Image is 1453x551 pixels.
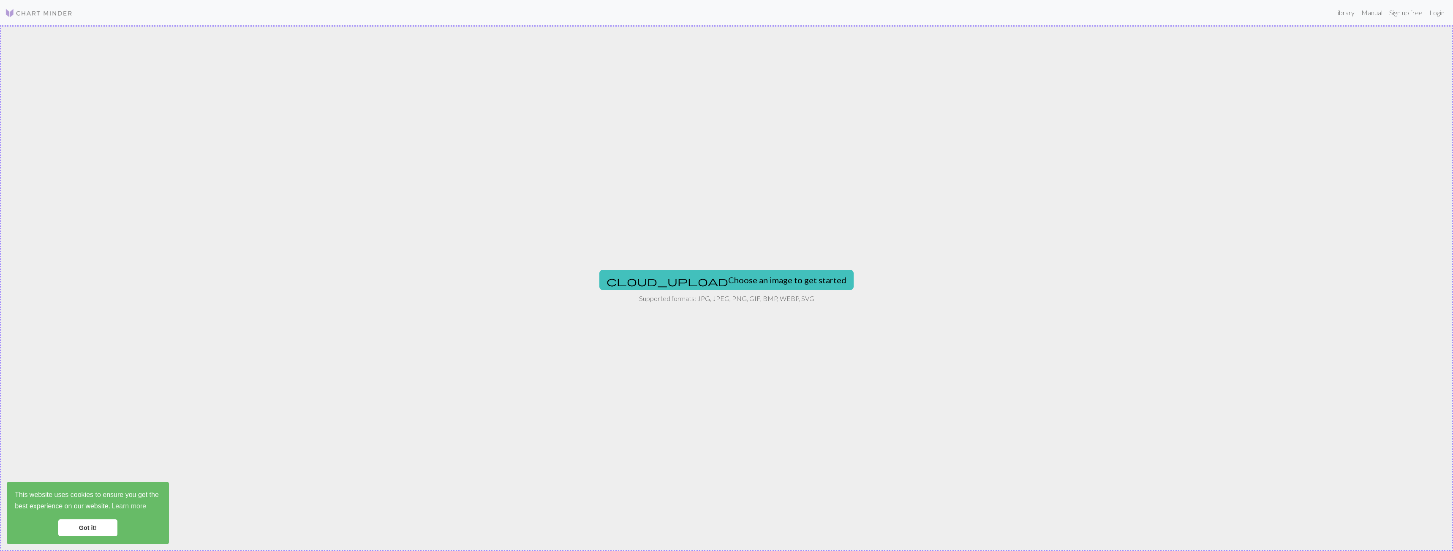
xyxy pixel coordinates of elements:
a: Sign up free [1386,4,1426,21]
a: Login [1426,4,1448,21]
span: This website uses cookies to ensure you get the best experience on our website. [15,490,161,513]
a: Library [1331,4,1358,21]
div: cookieconsent [7,482,169,544]
button: Choose an image to get started [599,270,854,290]
a: dismiss cookie message [58,519,117,536]
p: Supported formats: JPG, JPEG, PNG, GIF, BMP, WEBP, SVG [639,293,814,304]
img: Logo [5,8,73,18]
a: learn more about cookies [110,500,147,513]
span: cloud_upload [607,275,728,287]
a: Manual [1358,4,1386,21]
